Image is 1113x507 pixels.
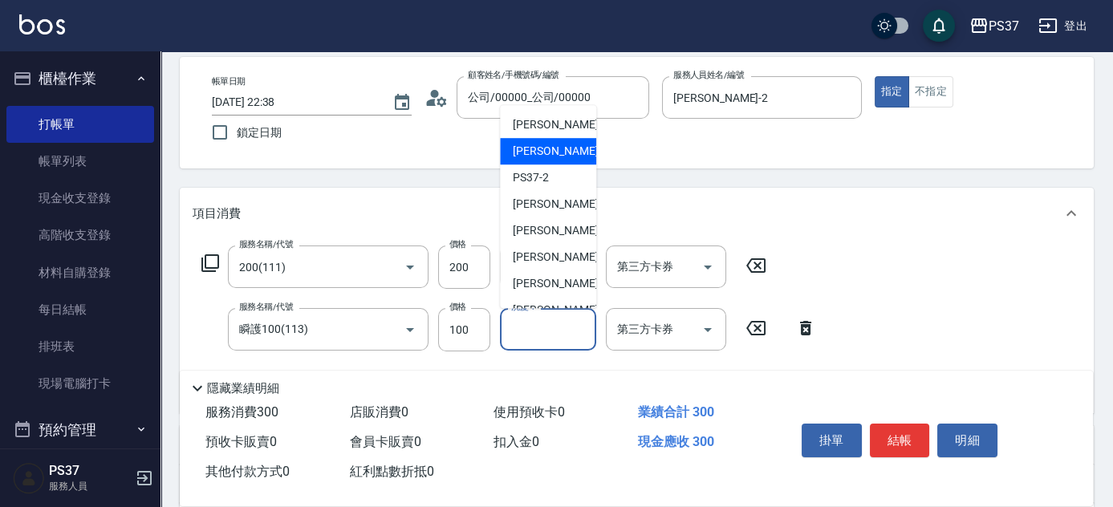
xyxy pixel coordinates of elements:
[6,328,154,365] a: 排班表
[212,75,246,87] label: 帳單日期
[6,365,154,402] a: 現場電腦打卡
[513,222,607,239] span: [PERSON_NAME] -5
[383,83,421,122] button: Choose date, selected date is 2025-10-04
[239,301,293,313] label: 服務名稱/代號
[49,479,131,493] p: 服務人員
[513,143,607,160] span: [PERSON_NAME] -2
[6,106,154,143] a: 打帳單
[468,69,559,81] label: 顧客姓名/手機號碼/編號
[205,434,277,449] span: 預收卡販賣 0
[13,462,45,494] img: Person
[6,254,154,291] a: 材料自購登錄
[513,196,607,213] span: [PERSON_NAME] -3
[513,169,549,186] span: PS37 -2
[397,254,423,280] button: Open
[6,180,154,217] a: 現金收支登錄
[923,10,955,42] button: save
[350,464,434,479] span: 紅利點數折抵 0
[193,205,241,222] p: 項目消費
[875,76,909,107] button: 指定
[937,424,997,457] button: 明細
[239,238,293,250] label: 服務名稱/代號
[1032,11,1094,41] button: 登出
[963,10,1026,43] button: PS37
[205,404,278,420] span: 服務消費 300
[212,89,376,116] input: YYYY/MM/DD hh:mm
[180,188,1094,239] div: 項目消費
[237,124,282,141] span: 鎖定日期
[449,301,466,313] label: 價格
[989,16,1019,36] div: PS37
[19,14,65,34] img: Logo
[802,424,862,457] button: 掛單
[205,464,290,479] span: 其他付款方式 0
[494,434,539,449] span: 扣入金 0
[6,409,154,451] button: 預約管理
[494,404,565,420] span: 使用預收卡 0
[513,302,607,318] span: [PERSON_NAME] -8
[695,317,721,343] button: Open
[6,143,154,180] a: 帳單列表
[6,291,154,328] a: 每日結帳
[397,317,423,343] button: Open
[638,404,714,420] span: 業績合計 300
[350,404,408,420] span: 店販消費 0
[673,69,744,81] label: 服務人員姓名/編號
[513,116,607,133] span: [PERSON_NAME] -1
[908,76,953,107] button: 不指定
[513,275,607,292] span: [PERSON_NAME] -7
[6,58,154,99] button: 櫃檯作業
[350,434,421,449] span: 會員卡販賣 0
[513,249,607,266] span: [PERSON_NAME] -6
[870,424,930,457] button: 結帳
[638,434,714,449] span: 現金應收 300
[49,463,131,479] h5: PS37
[695,254,721,280] button: Open
[449,238,466,250] label: 價格
[6,217,154,253] a: 高階收支登錄
[207,380,279,397] p: 隱藏業績明細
